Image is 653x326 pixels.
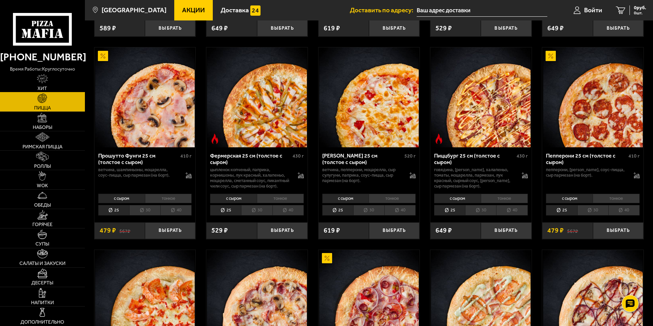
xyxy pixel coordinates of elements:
span: Римская пицца [23,145,62,149]
li: 25 [434,205,465,216]
li: 30 [241,205,272,216]
li: тонкое [481,194,528,203]
div: Фермерская 25 см (толстое с сыром) [210,152,291,165]
button: Выбрать [369,20,419,37]
button: Выбрать [257,222,308,239]
span: Роллы [34,164,51,169]
span: Доставить по адресу: [350,7,417,13]
li: с сыром [98,194,145,203]
button: Выбрать [481,20,531,37]
span: 479 ₽ [547,227,564,234]
div: Пиццбург 25 см (толстое с сыром) [434,152,515,165]
p: ветчина, пепперони, моцарелла, сыр сулугуни, паприка, соус-пицца, сыр пармезан (на борт). [322,167,403,183]
button: Выбрать [593,20,643,37]
li: тонкое [593,194,640,203]
button: Выбрать [145,20,195,37]
s: 567 ₽ [119,227,130,234]
span: Салаты и закуски [19,261,65,266]
li: 25 [210,205,241,216]
img: Прошутто Формаджио 25 см (толстое с сыром) [319,47,419,147]
span: Напитки [31,300,54,305]
span: 410 г [180,153,192,159]
span: Горячее [32,222,53,227]
li: 25 [98,205,129,216]
img: Прошутто Фунги 25 см (толстое с сыром) [95,47,195,147]
button: Выбрать [145,222,195,239]
span: 589 ₽ [100,25,116,32]
button: Выбрать [481,222,531,239]
span: Обеды [34,203,51,208]
button: Выбрать [369,222,419,239]
a: Острое блюдоПиццбург 25 см (толстое с сыром) [430,47,532,147]
li: с сыром [546,194,593,203]
span: Хит [38,86,47,91]
li: тонкое [145,194,192,203]
span: 649 ₽ [435,227,452,234]
span: 520 г [404,153,416,159]
li: 25 [546,205,577,216]
li: 30 [577,205,608,216]
span: 649 ₽ [211,25,228,32]
span: Супы [35,242,49,247]
img: Акционный [546,51,556,61]
input: Ваш адрес доставки [417,4,547,17]
img: Пепперони 25 см (толстое с сыром) [543,47,643,147]
span: 430 г [293,153,304,159]
li: 40 [384,205,416,216]
button: Выбрать [257,20,308,37]
span: 410 г [628,153,640,159]
a: Прошутто Формаджио 25 см (толстое с сыром) [318,47,420,147]
li: 30 [129,205,160,216]
a: АкционныйПепперони 25 см (толстое с сыром) [542,47,643,147]
a: Острое блюдоФермерская 25 см (толстое с сыром) [206,47,308,147]
span: 0 шт. [634,11,646,15]
span: Десерты [31,281,53,285]
img: Острое блюдо [210,134,220,144]
li: тонкое [257,194,304,203]
span: Доставка [221,7,249,13]
img: Акционный [98,51,108,61]
p: пепперони, [PERSON_NAME], соус-пицца, сыр пармезан (на борт). [546,167,627,178]
span: 529 ₽ [211,227,228,234]
img: 15daf4d41897b9f0e9f617042186c801.svg [250,5,261,16]
p: цыпленок копченый, паприка, корнишоны, лук красный, халапеньо, моцарелла, сметанный соус, пикантн... [210,167,291,189]
span: WOK [37,183,48,188]
li: 40 [272,205,304,216]
li: с сыром [210,194,257,203]
li: с сыром [434,194,481,203]
span: 619 ₽ [324,25,340,32]
li: 25 [322,205,353,216]
div: Прошутто Фунги 25 см (толстое с сыром) [98,152,179,165]
span: 619 ₽ [324,227,340,234]
span: Акции [182,7,205,13]
img: Акционный [322,253,332,263]
span: Пицца [34,106,51,110]
li: 30 [465,205,496,216]
button: Выбрать [593,222,643,239]
p: говядина, [PERSON_NAME], халапеньо, томаты, моцарелла, пармезан, лук красный, сырный соус, [PERSO... [434,167,515,189]
img: Острое блюдо [434,134,444,144]
a: АкционныйПрошутто Фунги 25 см (толстое с сыром) [94,47,196,147]
span: Наборы [33,125,52,130]
img: Пиццбург 25 см (толстое с сыром) [431,47,531,147]
span: 529 ₽ [435,25,452,32]
li: тонкое [369,194,416,203]
div: Пепперони 25 см (толстое с сыром) [546,152,627,165]
img: Фермерская 25 см (толстое с сыром) [207,47,307,147]
li: 40 [608,205,640,216]
li: 40 [496,205,528,216]
span: Войти [584,7,602,13]
span: 479 ₽ [100,227,116,234]
li: с сыром [322,194,369,203]
li: 30 [353,205,384,216]
span: 0 руб. [634,5,646,10]
span: [GEOGRAPHIC_DATA] [102,7,166,13]
span: Дополнительно [20,320,64,325]
s: 567 ₽ [567,227,578,234]
span: 649 ₽ [547,25,564,32]
div: [PERSON_NAME] 25 см (толстое с сыром) [322,152,403,165]
span: 430 г [517,153,528,159]
p: ветчина, шампиньоны, моцарелла, соус-пицца, сыр пармезан (на борт). [98,167,179,178]
li: 40 [160,205,192,216]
